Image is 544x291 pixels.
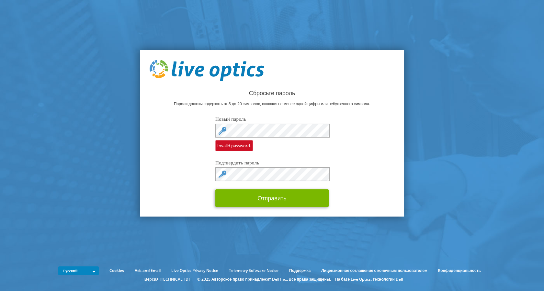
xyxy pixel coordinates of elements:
[316,267,432,274] a: Лицензионное соглашение с конечным пользователем
[284,267,315,274] a: Поддержка
[215,116,329,122] label: Новый пароль
[335,276,403,283] li: На базе Live Optics, технологии Dell
[150,100,394,107] p: Пароли должны содержать от 8 до 20 символов, включая не менее одной цифры или небуквенного символа.
[433,267,486,274] a: Конфиденциальность
[150,89,394,96] h2: Сбросьте пароль
[130,267,165,274] a: Ads and Email
[215,159,329,166] label: Подтвердить пароль
[150,60,264,81] img: live_optics_svg.svg
[141,276,193,283] li: Версия [TECHNICAL_ID]
[215,140,253,151] span: Invalid password.
[166,267,223,274] a: Live Optics Privacy Notice
[215,189,329,207] button: Отправить
[105,267,129,274] a: Cookies
[194,276,334,283] li: © 2025 Авторское право принадлежит Dell Inc., Все права защищены.
[224,267,283,274] a: Telemetry Software Notice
